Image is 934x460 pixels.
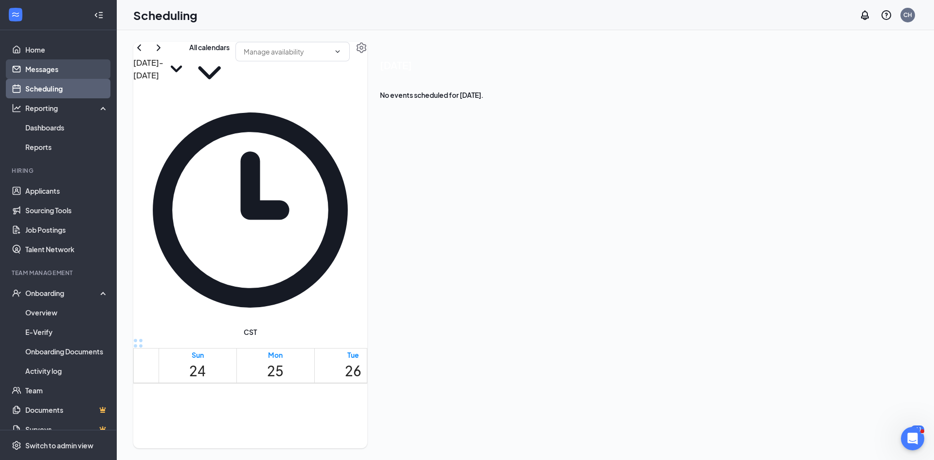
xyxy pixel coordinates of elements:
div: Team Management [12,269,107,277]
svg: Clock [133,93,367,327]
a: Reports [25,137,108,157]
svg: QuestionInfo [880,9,892,21]
h1: 26 [345,360,361,382]
div: Hiring [12,166,107,175]
a: Settings [356,42,367,93]
svg: Analysis [12,103,21,113]
svg: SmallChevronDown [163,56,189,82]
svg: ChevronLeft [133,42,145,54]
a: Overview [25,303,108,322]
div: Sun [189,350,206,360]
div: 111 [911,425,924,434]
h1: Scheduling [133,7,198,23]
a: E-Verify [25,322,108,342]
div: Reporting [25,103,109,113]
a: Home [25,40,108,59]
svg: ChevronDown [334,48,341,55]
button: All calendarsChevronDown [189,42,230,93]
a: Dashboards [25,118,108,137]
svg: Settings [356,42,367,54]
a: SurveysCrown [25,420,108,439]
svg: ChevronDown [189,53,230,93]
a: Activity log [25,361,108,381]
svg: Notifications [859,9,871,21]
a: Messages [25,59,108,79]
span: [DATE] [380,57,484,73]
a: August 25, 2025 [265,349,286,383]
div: Mon [267,350,284,360]
a: Sourcing Tools [25,201,108,220]
svg: Settings [12,441,21,450]
a: Job Postings [25,220,108,239]
a: Talent Network [25,239,108,259]
h3: [DATE] - [DATE] [133,56,163,81]
h1: 24 [189,360,206,382]
h1: 25 [267,360,284,382]
div: Onboarding [25,288,100,298]
span: No events scheduled for [DATE]. [380,90,484,100]
svg: WorkstreamLogo [11,10,20,19]
div: Switch to admin view [25,441,93,450]
a: Applicants [25,181,108,201]
a: August 26, 2025 [343,349,363,383]
svg: UserCheck [12,288,21,298]
a: DocumentsCrown [25,400,108,420]
svg: Collapse [94,10,104,20]
iframe: Intercom live chat [901,427,924,450]
div: Tue [345,350,361,360]
div: CH [903,11,912,19]
a: Scheduling [25,79,108,98]
span: CST [244,327,257,337]
a: Team [25,381,108,400]
a: Onboarding Documents [25,342,108,361]
input: Manage availability [244,46,330,57]
a: August 24, 2025 [187,349,208,383]
svg: ChevronRight [153,42,164,54]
